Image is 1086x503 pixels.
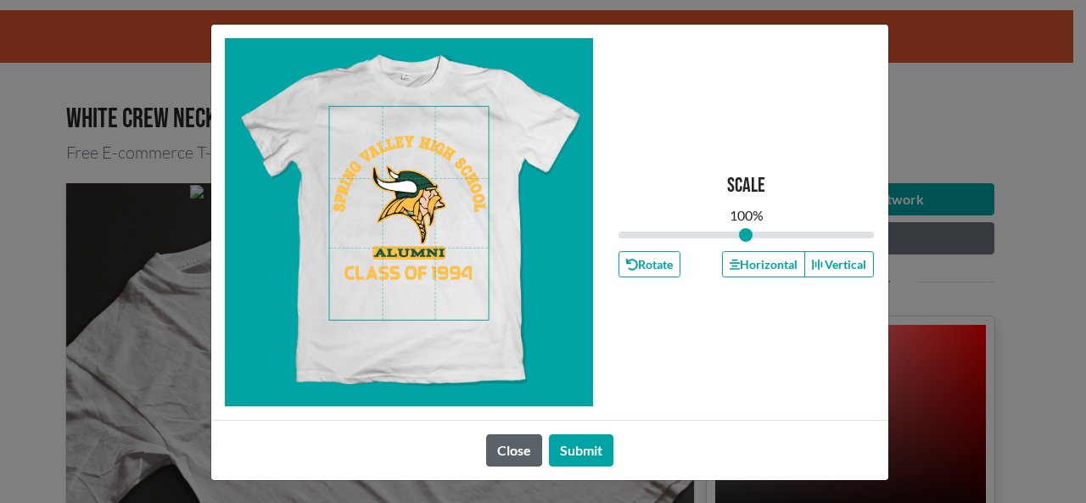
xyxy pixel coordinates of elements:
button: Submit [549,434,613,467]
p: Scale [727,174,765,198]
button: Rotate [619,251,680,277]
button: Vertical [804,251,874,277]
button: Close [486,434,542,467]
div: 100 % [730,205,764,226]
button: Horizontal [722,251,805,277]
